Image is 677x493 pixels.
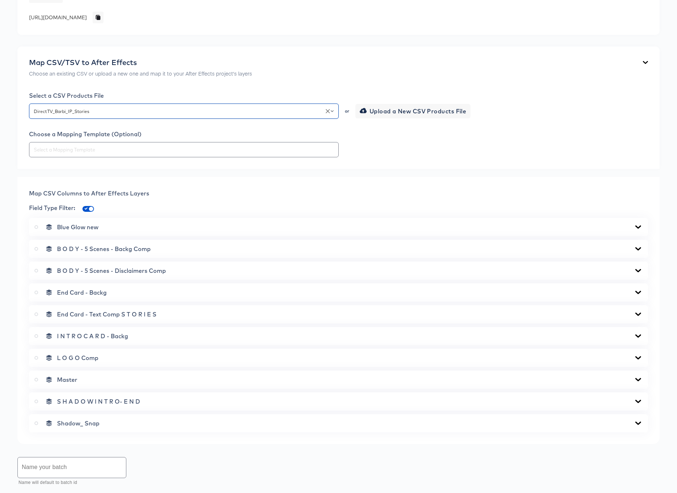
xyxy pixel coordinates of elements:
span: I N T R O C A R D - Backg [57,332,128,340]
span: Field Type Filter: [29,204,75,211]
div: Choose a Mapping Template (Optional) [29,130,648,138]
span: Blue Glow new [57,223,98,231]
span: Map CSV Columns to After Effects Layers [29,190,149,197]
div: or [344,109,350,113]
span: B O D Y - 5 Scenes - Disclaimers Comp [57,267,166,274]
span: Upload a New CSV Products File [361,106,466,116]
input: Select a Mapping Template [32,146,335,154]
span: Master [57,376,77,383]
div: Select a CSV Products File [29,92,648,99]
span: Shadow_ Snap [57,420,99,427]
div: [URL][DOMAIN_NAME] [29,14,87,21]
button: Upload a New CSV Products File [355,104,471,118]
span: End Card - Backg [57,289,107,296]
p: Choose an existing CSV or upload a new one and map it to your After Effects project's layers [29,70,252,77]
span: L O G O Comp [57,354,98,361]
button: Open [331,106,334,116]
span: End Card - Text Comp S T O R I E S [57,311,156,318]
div: Map CSV/TSV to After Effects [29,58,252,67]
button: Clear [323,106,333,116]
input: Select a Products File [32,107,335,116]
p: Name will default to batch id [19,479,121,486]
span: S H A D O W I N T R O- E N D [57,398,140,405]
span: B O D Y - 5 Scenes - Backg Comp [57,245,151,252]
